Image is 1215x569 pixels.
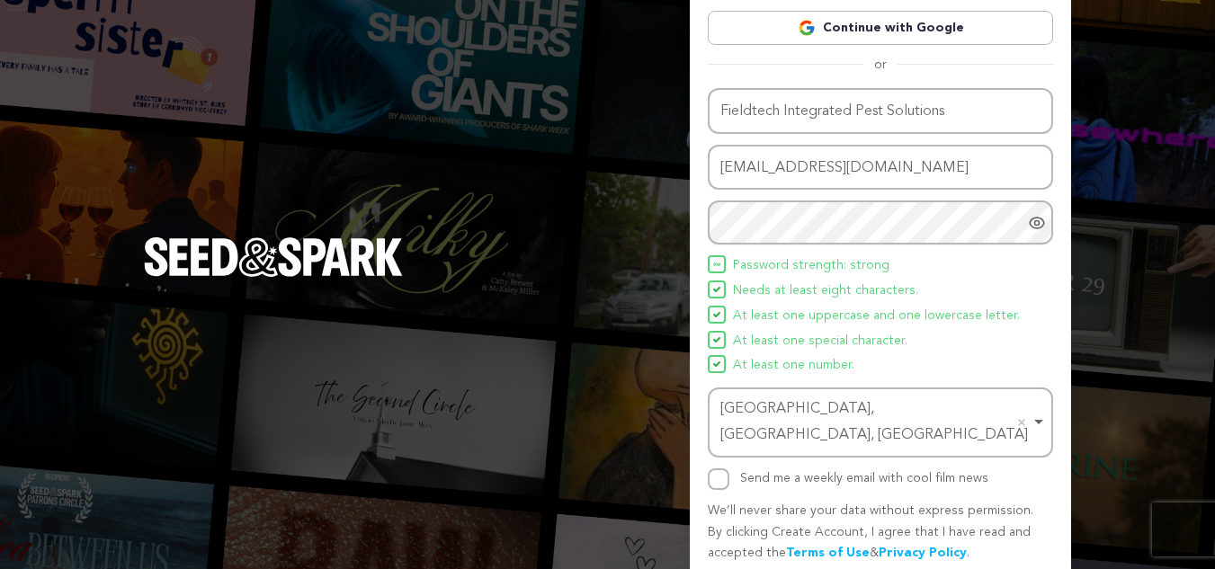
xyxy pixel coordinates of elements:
[713,360,720,368] img: Seed&Spark Icon
[708,501,1053,565] p: We’ll never share your data without express permission. By clicking Create Account, I agree that ...
[1028,214,1046,232] a: Show password as plain text. Warning: this will display your password on the screen.
[740,472,988,485] label: Send me a weekly email with cool film news
[786,547,870,559] a: Terms of Use
[713,261,720,268] img: Seed&Spark Icon
[733,255,889,277] span: Password strength: strong
[708,88,1053,134] input: Name
[720,396,1030,449] div: [GEOGRAPHIC_DATA], [GEOGRAPHIC_DATA], [GEOGRAPHIC_DATA]
[863,56,898,74] span: or
[733,355,854,377] span: At least one number.
[708,145,1053,191] input: Email address
[733,306,1020,327] span: At least one uppercase and one lowercase letter.
[144,237,403,277] img: Seed&Spark Logo
[713,286,720,293] img: Seed&Spark Icon
[708,11,1053,45] a: Continue with Google
[713,311,720,318] img: Seed&Spark Icon
[1013,413,1031,431] button: Remove item: 'ChIJl0Ki0z5hw4ARen1rug7lBSk'
[879,547,967,559] a: Privacy Policy
[713,336,720,343] img: Seed&Spark Icon
[798,19,816,37] img: Google logo
[144,237,403,313] a: Seed&Spark Homepage
[733,280,918,302] span: Needs at least eight characters.
[733,331,907,352] span: At least one special character.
